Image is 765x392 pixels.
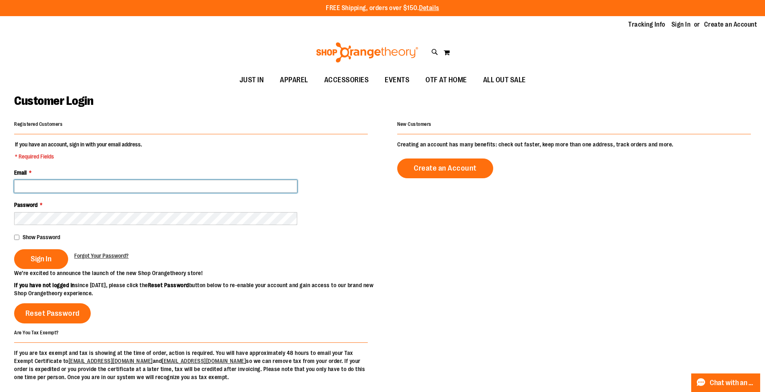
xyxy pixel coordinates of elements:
[14,329,59,335] strong: Are You Tax Exempt?
[326,4,439,13] p: FREE Shipping, orders over $150.
[14,282,75,288] strong: If you have not logged in
[315,42,419,63] img: Shop Orangetheory
[324,71,369,89] span: ACCESSORIES
[691,373,761,392] button: Chat with an Expert
[397,140,751,148] p: Creating an account has many benefits: check out faster, keep more than one address, track orders...
[14,349,368,381] p: If you are tax exempt and tax is showing at the time of order, action is required. You will have ...
[14,303,91,323] a: Reset Password
[425,71,467,89] span: OTF AT HOME
[414,164,477,173] span: Create an Account
[671,20,691,29] a: Sign In
[704,20,757,29] a: Create an Account
[14,140,143,161] legend: If you have an account, sign in with your email address.
[14,281,383,297] p: since [DATE], please click the button below to re-enable your account and gain access to our bran...
[25,309,80,318] span: Reset Password
[628,20,665,29] a: Tracking Info
[280,71,308,89] span: APPAREL
[419,4,439,12] a: Details
[162,358,246,364] a: [EMAIL_ADDRESS][DOMAIN_NAME]
[15,152,142,161] span: * Required Fields
[69,358,153,364] a: [EMAIL_ADDRESS][DOMAIN_NAME]
[397,121,431,127] strong: New Customers
[710,379,755,387] span: Chat with an Expert
[14,202,38,208] span: Password
[14,94,93,108] span: Customer Login
[14,269,383,277] p: We’re excited to announce the launch of the new Shop Orangetheory store!
[385,71,409,89] span: EVENTS
[397,158,493,178] a: Create an Account
[148,282,189,288] strong: Reset Password
[483,71,526,89] span: ALL OUT SALE
[14,249,68,269] button: Sign In
[240,71,264,89] span: JUST IN
[14,169,27,176] span: Email
[74,252,129,260] a: Forgot Your Password?
[14,121,63,127] strong: Registered Customers
[31,254,52,263] span: Sign In
[74,252,129,259] span: Forgot Your Password?
[23,234,60,240] span: Show Password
